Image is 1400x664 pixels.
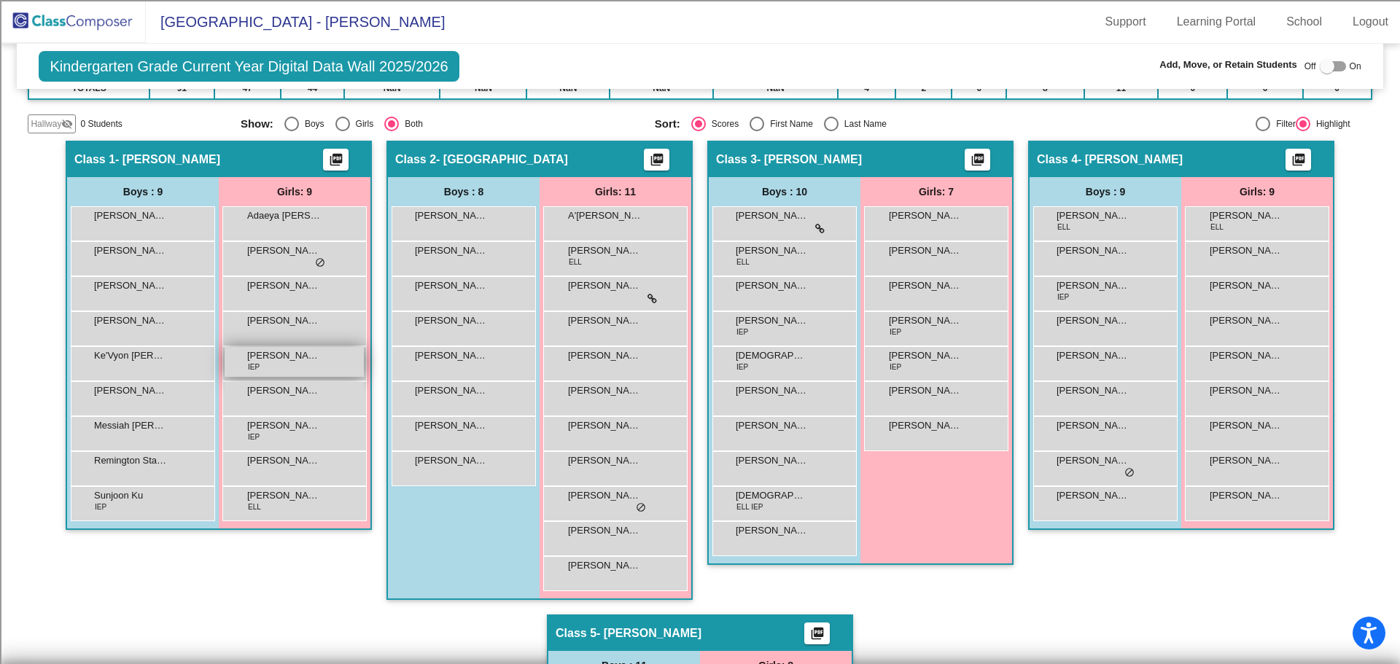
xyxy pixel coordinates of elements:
div: Home [6,391,1394,404]
span: [PERSON_NAME] [736,418,809,433]
div: MORE [6,496,1394,509]
span: Sunjoon Ku [94,488,167,503]
button: Print Students Details [1286,149,1311,171]
span: [PERSON_NAME] [889,208,962,223]
input: Search outlines [6,19,135,34]
div: Download [6,165,1394,179]
span: ELL [248,501,261,512]
span: [PERSON_NAME] [1057,488,1129,503]
div: Sort New > Old [6,47,1394,60]
div: Options [6,87,1394,100]
span: - [GEOGRAPHIC_DATA] [436,152,568,167]
span: - [PERSON_NAME] [115,152,220,167]
span: [PERSON_NAME] [889,348,962,363]
div: Girls: 9 [1181,177,1333,206]
span: [PERSON_NAME] [415,208,488,223]
span: Hallway [31,117,61,130]
button: Print Students Details [323,149,349,171]
div: Rename Outline [6,152,1394,165]
div: Visual Art [6,270,1394,284]
span: [PERSON_NAME] [415,348,488,363]
span: [PERSON_NAME] [415,243,488,258]
div: BOOK [6,456,1394,469]
div: Print [6,179,1394,192]
span: [PERSON_NAME] [568,558,641,573]
span: IEP [736,327,748,337]
span: IEP [248,362,260,372]
span: [PERSON_NAME] [94,278,167,293]
span: [PERSON_NAME] [889,383,962,398]
span: [PERSON_NAME] [568,488,641,503]
span: Adaeya [PERSON_NAME] [PERSON_NAME] [247,208,320,223]
span: [PERSON_NAME] [PERSON_NAME] [1057,348,1129,363]
div: Add Outline Template [6,192,1394,205]
span: [PERSON_NAME] [736,313,809,328]
span: IEP [248,431,260,442]
button: Print Students Details [804,622,830,644]
div: New source [6,430,1394,443]
span: [DEMOGRAPHIC_DATA][PERSON_NAME] [736,488,809,503]
div: Move To ... [6,60,1394,74]
span: ELL [736,257,750,267]
mat-icon: picture_as_pdf [969,152,987,173]
div: Newspaper [6,244,1394,257]
mat-radio-group: Select an option [655,117,1058,131]
span: [DEMOGRAPHIC_DATA][PERSON_NAME] [736,348,809,363]
span: - [PERSON_NAME] [596,626,701,641]
span: IEP [1057,292,1069,302]
mat-icon: picture_as_pdf [1290,152,1307,173]
span: Remington Staples [94,453,167,468]
div: Move to ... [6,378,1394,391]
div: JOURNAL [6,483,1394,496]
div: Girls [350,117,374,130]
div: Delete [6,139,1394,152]
span: [PERSON_NAME] [247,383,320,398]
span: Off [1304,60,1316,73]
span: [PERSON_NAME] (ESL??) Kona [1210,383,1283,398]
div: Girls: 7 [860,177,1012,206]
span: [PERSON_NAME] [889,243,962,258]
span: [PERSON_NAME] [94,383,167,398]
span: [PERSON_NAME] [247,278,320,293]
div: Move To ... [6,126,1394,139]
span: Kindergarten Grade Current Year Digital Data Wall 2025/2026 [39,51,459,82]
div: Last Name [839,117,887,130]
span: [PERSON_NAME] [247,488,320,503]
span: [PERSON_NAME] [415,383,488,398]
span: [PERSON_NAME] [415,418,488,433]
span: [PERSON_NAME] [568,313,641,328]
span: [PERSON_NAME] [889,418,962,433]
span: [PERSON_NAME] [415,313,488,328]
mat-icon: picture_as_pdf [648,152,666,173]
span: Ke'Vyon [PERSON_NAME] [94,348,167,363]
span: [PERSON_NAME] [247,243,320,258]
mat-icon: picture_as_pdf [327,152,345,173]
span: [PERSON_NAME] [568,523,641,538]
span: [PERSON_NAME] [736,278,809,293]
span: 0 Students [80,117,122,130]
span: [PERSON_NAME] [247,453,320,468]
span: [PERSON_NAME] [1210,348,1283,363]
span: [PERSON_NAME] [1210,243,1283,258]
mat-icon: visibility_off [61,118,73,130]
span: [PERSON_NAME] [247,313,320,328]
input: Search sources [6,509,135,524]
span: [PERSON_NAME] [736,243,809,258]
span: Add, Move, or Retain Students [1159,58,1297,72]
span: IEP [890,362,901,372]
div: Filter [1270,117,1296,130]
div: Boys : 9 [67,177,219,206]
span: do_not_disturb_alt [636,502,646,514]
div: First Name [764,117,813,130]
span: On [1350,60,1361,73]
span: Sort: [655,117,680,130]
div: Journal [6,218,1394,231]
span: [PERSON_NAME] [94,243,167,258]
mat-icon: picture_as_pdf [809,626,826,647]
div: CANCEL [6,404,1394,417]
span: ELL IEP [736,501,763,512]
button: Print Students Details [644,149,669,171]
span: ELL [1057,222,1070,233]
span: Class 1 [74,152,115,167]
div: WEBSITE [6,469,1394,483]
